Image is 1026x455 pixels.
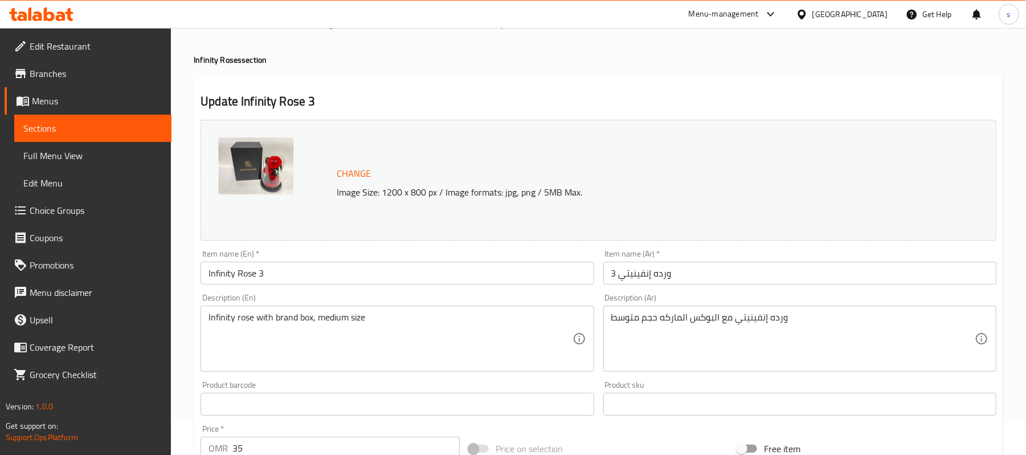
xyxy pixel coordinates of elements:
[201,393,594,416] input: Please enter product barcode
[5,32,171,60] a: Edit Restaurant
[332,185,902,199] p: Image Size: 1200 x 800 px / Image formats: jpg, png / 5MB Max.
[32,94,162,108] span: Menus
[611,312,975,366] textarea: ورده إنفينيتي مع البوكس الماركه حجم متوسط
[6,430,78,445] a: Support.OpsPlatform
[23,176,162,190] span: Edit Menu
[5,251,171,279] a: Promotions
[201,262,594,285] input: Enter name En
[5,87,171,115] a: Menus
[35,399,53,414] span: 1.0.0
[5,60,171,87] a: Branches
[14,142,171,169] a: Full Menu View
[14,169,171,197] a: Edit Menu
[209,312,572,366] textarea: Infinity rose with brand box, medium size
[461,17,465,31] li: /
[30,258,162,272] span: Promotions
[209,441,228,455] p: OMR
[30,368,162,381] span: Grocery Checklist
[603,393,996,416] input: Please enter product sku
[363,17,367,31] li: /
[385,17,411,31] span: Menus
[30,39,162,53] span: Edit Restaurant
[30,313,162,327] span: Upsell
[470,17,522,31] span: item / update
[23,149,162,162] span: Full Menu View
[5,279,171,306] a: Menu disclaimer
[194,17,230,31] a: Home
[337,165,371,182] span: Change
[5,197,171,224] a: Choice Groups
[416,17,420,31] li: /
[1007,8,1011,21] span: s
[14,115,171,142] a: Sections
[30,340,162,354] span: Coverage Report
[30,231,162,245] span: Coupons
[218,137,294,194] img: mmw_638922270949521153
[332,162,375,185] button: Change
[812,8,888,21] div: [GEOGRAPHIC_DATA]
[6,399,34,414] span: Version:
[201,93,996,110] h2: Update Infinity Rose 3
[23,121,162,135] span: Sections
[5,224,171,251] a: Coupons
[30,67,162,80] span: Branches
[257,17,358,31] span: Restaurants management
[371,17,411,31] a: Menus
[194,54,1003,66] h4: Infinity Roses section
[5,361,171,388] a: Grocery Checklist
[6,419,58,433] span: Get support on:
[689,7,759,21] div: Menu-management
[603,262,996,285] input: Enter name Ar
[235,17,239,31] li: /
[30,286,162,299] span: Menu disclaimer
[5,306,171,334] a: Upsell
[30,204,162,217] span: Choice Groups
[243,17,358,31] a: Restaurants management
[5,334,171,361] a: Coverage Report
[424,17,457,31] a: Sections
